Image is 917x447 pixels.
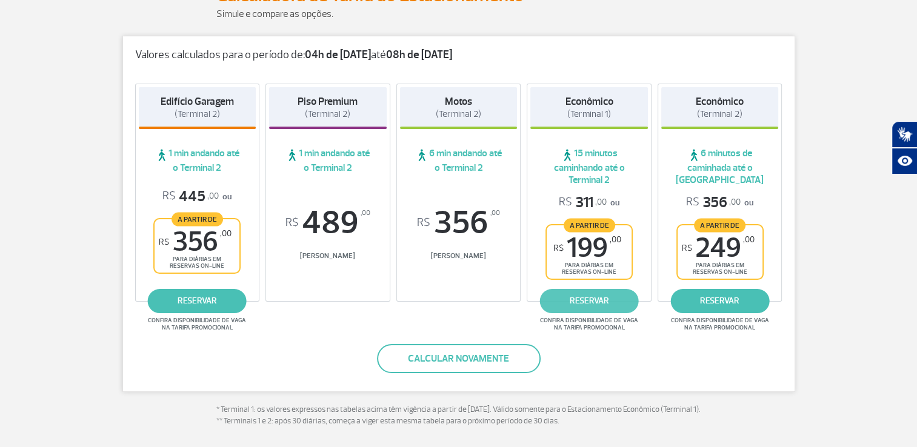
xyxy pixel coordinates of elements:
span: (Terminal 2) [697,108,742,120]
sup: R$ [682,243,692,253]
span: 356 [400,207,518,239]
span: 356 [686,193,741,212]
button: Abrir recursos assistivos. [892,148,917,174]
span: 6 minutos de caminhada até o [GEOGRAPHIC_DATA] [661,147,779,186]
sup: ,00 [610,234,621,245]
strong: Econômico [565,95,613,108]
span: Confira disponibilidade de vaga na tarifa promocional [146,317,248,331]
span: 199 [553,234,621,262]
strong: Motos [445,95,472,108]
sup: R$ [417,216,430,230]
strong: Econômico [696,95,744,108]
p: * Terminal 1: os valores expressos nas tabelas acima têm vigência a partir de [DATE]. Válido some... [216,404,701,428]
strong: 04h de [DATE] [305,48,371,62]
span: A partir de [172,212,223,226]
sup: R$ [159,237,169,247]
span: (Terminal 2) [436,108,481,120]
span: 311 [559,193,607,212]
span: 15 minutos caminhando até o Terminal 2 [530,147,648,186]
span: 6 min andando até o Terminal 2 [400,147,518,174]
span: 445 [162,187,219,206]
span: (Terminal 2) [305,108,350,120]
sup: ,00 [743,234,755,245]
span: (Terminal 1) [567,108,611,120]
span: [PERSON_NAME] [269,251,387,260]
sup: R$ [553,243,564,253]
span: Confira disponibilidade de vaga na tarifa promocional [538,317,640,331]
span: Confira disponibilidade de vaga na tarifa promocional [669,317,771,331]
span: 249 [682,234,755,262]
sup: R$ [285,216,299,230]
button: Abrir tradutor de língua de sinais. [892,121,917,148]
strong: 08h de [DATE] [386,48,452,62]
strong: Edifício Garagem [161,95,234,108]
sup: ,00 [490,207,500,220]
span: [PERSON_NAME] [400,251,518,260]
span: (Terminal 2) [175,108,220,120]
p: Simule e compare as opções. [216,7,701,21]
span: A partir de [564,218,615,232]
p: ou [686,193,753,212]
a: reservar [670,289,769,313]
sup: ,00 [220,228,232,239]
span: 1 min andando até o Terminal 2 [269,147,387,174]
span: para diárias em reservas on-line [557,262,621,276]
a: reservar [540,289,639,313]
span: para diárias em reservas on-line [165,256,229,270]
a: reservar [148,289,247,313]
span: 356 [159,228,232,256]
span: 489 [269,207,387,239]
p: ou [162,187,232,206]
span: para diárias em reservas on-line [688,262,752,276]
p: Valores calculados para o período de: até [135,48,782,62]
sup: ,00 [361,207,370,220]
div: Plugin de acessibilidade da Hand Talk. [892,121,917,174]
button: Calcular novamente [377,344,541,373]
span: 1 min andando até o Terminal 2 [139,147,256,174]
span: A partir de [694,218,745,232]
p: ou [559,193,619,212]
strong: Piso Premium [298,95,358,108]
